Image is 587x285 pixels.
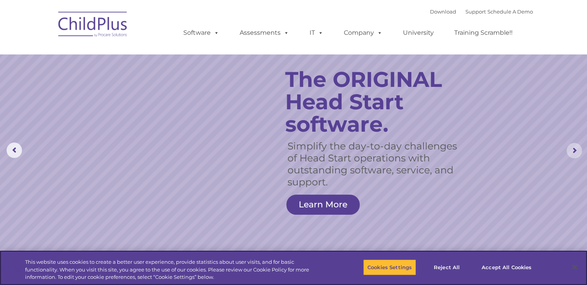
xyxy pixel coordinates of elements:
[302,25,331,41] a: IT
[477,259,536,275] button: Accept All Cookies
[107,51,131,57] span: Last name
[430,8,533,15] font: |
[54,6,132,45] img: ChildPlus by Procare Solutions
[176,25,227,41] a: Software
[447,25,520,41] a: Training Scramble!!
[363,259,416,275] button: Cookies Settings
[395,25,442,41] a: University
[336,25,390,41] a: Company
[465,8,486,15] a: Support
[288,140,459,188] rs-layer: Simplify the day-to-day challenges of Head Start operations with outstanding software, service, a...
[285,68,469,136] rs-layer: The ORIGINAL Head Start software.
[25,258,323,281] div: This website uses cookies to create a better user experience, provide statistics about user visit...
[107,83,140,88] span: Phone number
[566,259,583,276] button: Close
[423,259,471,275] button: Reject All
[487,8,533,15] a: Schedule A Demo
[286,195,360,215] a: Learn More
[232,25,297,41] a: Assessments
[430,8,456,15] a: Download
